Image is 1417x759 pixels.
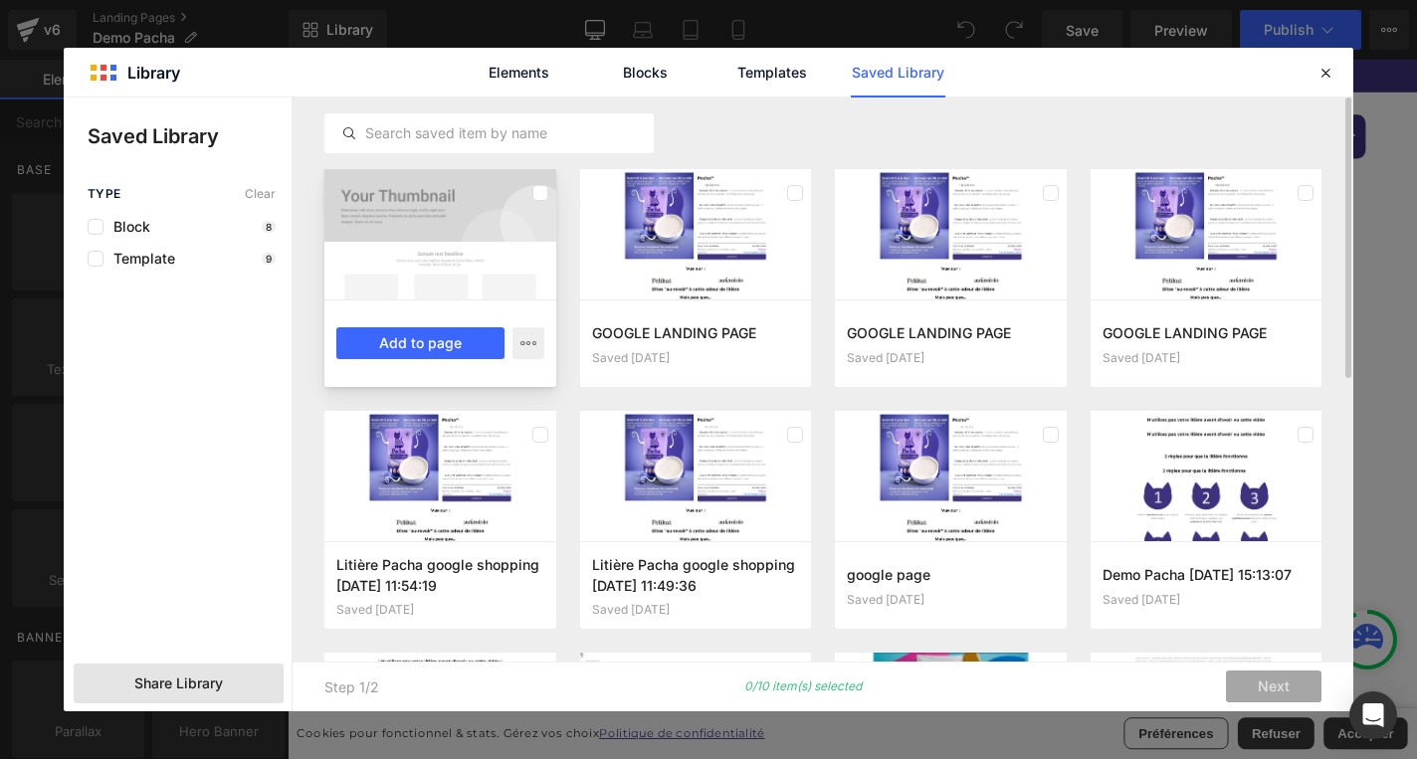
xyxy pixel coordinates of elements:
[261,62,317,103] a: FAQ
[329,74,447,92] span: Contactez-nous
[336,554,544,595] h3: Litière Pacha google shopping [DATE] 11:54:19
[88,187,121,201] span: Type
[325,121,653,145] input: Search saved item by name
[262,221,276,233] p: 8
[1105,701,1194,735] button: Accepter
[245,187,276,201] span: Clear
[1226,671,1321,703] button: Next
[847,593,1055,607] div: Saved [DATE]
[134,673,223,693] span: Share Library
[324,678,379,695] p: Step 1/2
[847,322,1055,343] h3: GOOGLE LANDING PAGE
[1103,593,1311,607] div: Saved [DATE]
[10,707,892,729] p: Cookies pour fonctionnel & stats. Gérez vos choix
[592,322,800,343] h3: GOOGLE LANDING PAGE
[262,253,276,265] p: 9
[892,701,1003,735] button: Préférences
[1013,701,1095,735] button: Refuser
[273,74,305,92] span: FAQ
[592,351,800,365] div: Saved [DATE]
[1349,691,1397,739] div: Open Intercom Messenger
[88,121,292,151] p: Saved Library
[317,62,459,103] a: Contactez-nous
[851,48,945,97] a: Saved Library
[744,679,862,695] p: 0/10 item(s) selected
[336,327,505,359] button: Add to page
[103,251,175,267] span: Template
[883,59,1028,102] a: Se connecter
[847,564,1055,585] h3: google page
[103,219,150,235] span: Block
[592,554,800,595] h3: Litière Pacha google shopping [DATE] 11:49:36
[331,710,508,725] a: Politique de confidentialité
[847,351,1055,365] div: Saved [DATE]
[472,48,566,97] a: Elements
[1103,564,1311,585] h3: Demo Pacha [DATE] 15:13:07
[1103,322,1311,343] h3: GOOGLE LANDING PAGE
[194,74,249,92] span: Accueil
[592,603,800,617] div: Saved [DATE]
[598,48,693,97] a: Blocks
[1103,351,1311,365] div: Saved [DATE]
[1028,59,1149,105] a: Commencer
[336,603,544,617] div: Saved [DATE]
[724,48,819,97] a: Templates
[55,72,154,94] img: Pacha™
[70,160,961,194] b: ⚠️ N'utilisez pas votre litière avant d'avoir vu cette vidéo ⚠️
[182,62,261,103] a: Accueil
